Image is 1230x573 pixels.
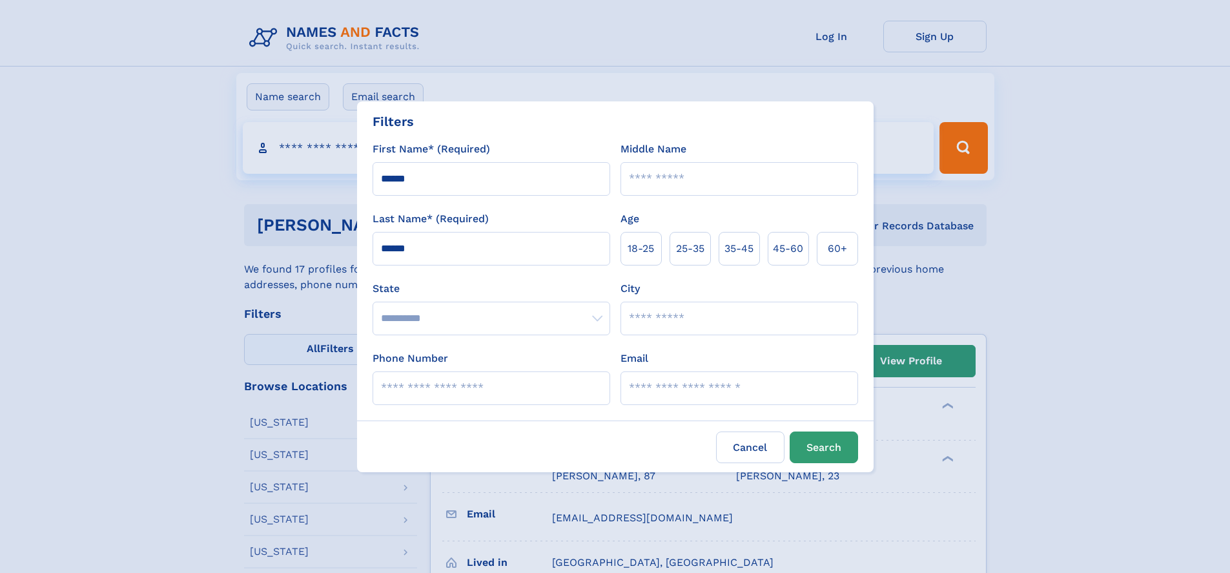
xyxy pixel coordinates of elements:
[620,351,648,366] label: Email
[620,141,686,157] label: Middle Name
[373,281,610,297] label: State
[373,351,448,366] label: Phone Number
[773,241,803,256] span: 45‑60
[620,281,640,297] label: City
[373,141,490,157] label: First Name* (Required)
[620,211,639,227] label: Age
[676,241,704,256] span: 25‑35
[716,432,784,463] label: Cancel
[373,211,489,227] label: Last Name* (Required)
[373,112,414,131] div: Filters
[724,241,753,256] span: 35‑45
[628,241,654,256] span: 18‑25
[828,241,847,256] span: 60+
[790,432,858,463] button: Search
